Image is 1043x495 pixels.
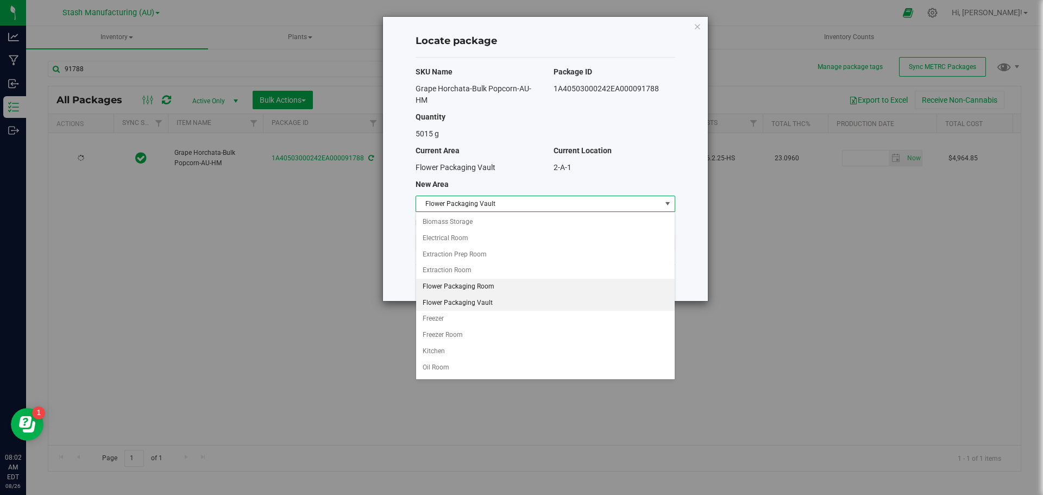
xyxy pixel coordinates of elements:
[416,34,675,48] h4: Locate package
[661,196,674,211] span: select
[416,375,675,392] li: Processing Packaging Room
[416,129,439,138] span: 5015 g
[11,408,43,441] iframe: Resource center
[416,230,675,247] li: Electrical Room
[416,343,675,360] li: Kitchen
[416,360,675,376] li: Oil Room
[554,84,659,93] span: 1A40503000242EA000091788
[416,279,675,295] li: Flower Packaging Room
[416,262,675,279] li: Extraction Room
[416,214,675,230] li: Biomass Storage
[416,311,675,327] li: Freezer
[416,112,445,121] span: Quantity
[416,247,675,263] li: Extraction Prep Room
[32,406,45,419] iframe: Resource center unread badge
[416,180,449,189] span: New Area
[416,84,531,104] span: Grape Horchata-Bulk Popcorn-AU-HM
[416,327,675,343] li: Freezer Room
[554,67,592,76] span: Package ID
[416,295,675,311] li: Flower Packaging Vault
[416,146,460,155] span: Current Area
[416,67,453,76] span: SKU Name
[554,146,612,155] span: Current Location
[554,163,571,172] span: 2-A-1
[416,196,661,211] span: Flower Packaging Vault
[416,163,495,172] span: Flower Packaging Vault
